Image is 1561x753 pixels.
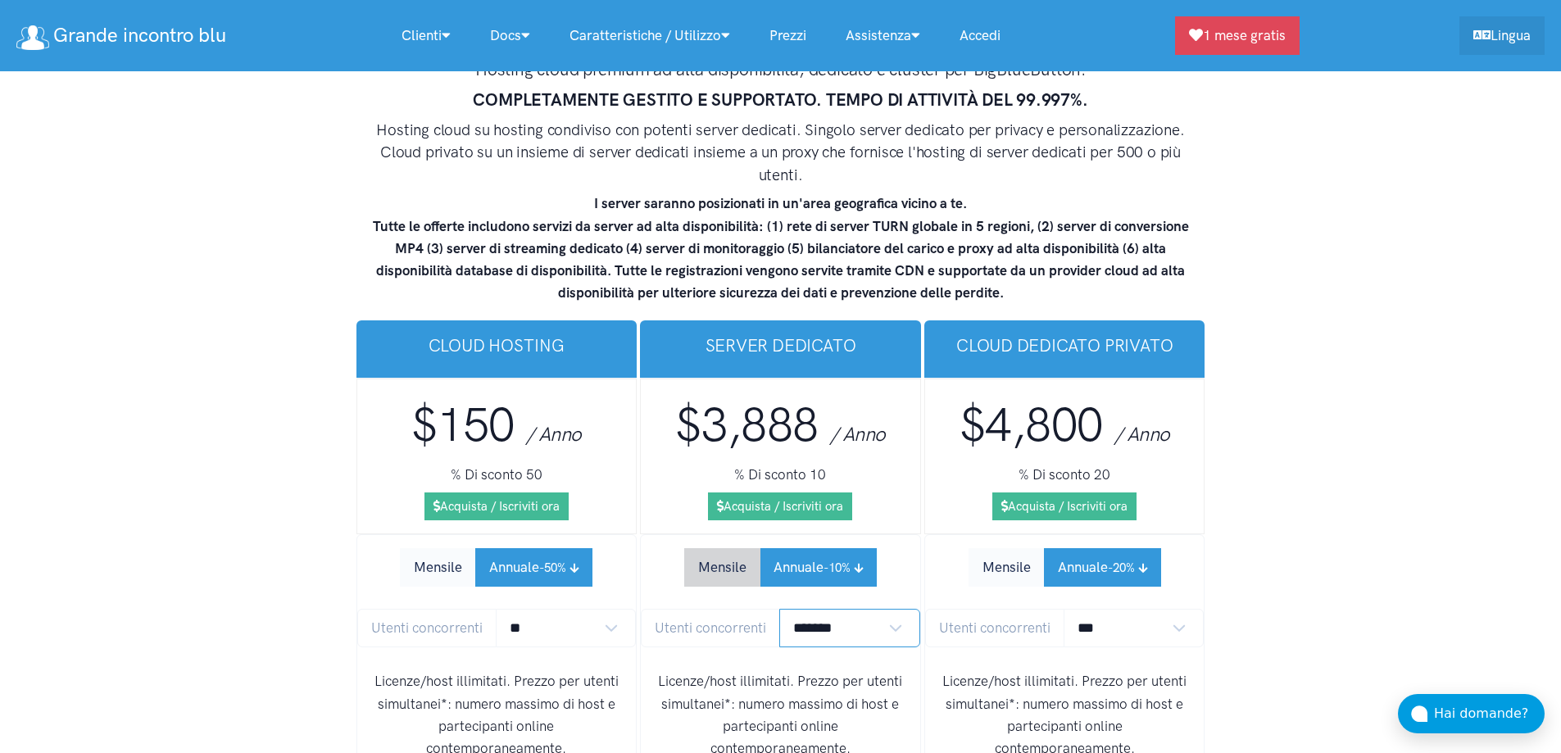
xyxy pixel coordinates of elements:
button: Annuale-10% [760,548,877,587]
h3: cloud hosting [370,333,624,357]
a: Docs [470,18,550,53]
h5: % Di sconto 50 [370,465,624,486]
a: Assistenza [826,18,940,53]
span: / Anno [1114,422,1170,446]
span: / Anno [830,422,886,446]
span: $4,800 [960,397,1103,453]
span: Utenti concorrenti [641,609,780,647]
h4: Hosting cloud su hosting condiviso con potenti server dedicati. Singolo server dedicato per priva... [371,119,1191,187]
strong: COMPLETAMENTE GESTITO E SUPPORTATO. TEMPO DI ATTIVITÀ DEL 99.997%. [473,89,1087,110]
button: Hai domande? [1398,694,1545,733]
small: -20% [1108,560,1135,575]
a: Lingua [1459,16,1545,55]
a: Acquista / Iscriviti ora [708,492,852,520]
img: logo [16,25,49,50]
a: Acquista / Iscriviti ora [424,492,569,520]
div: Subscription Period [969,548,1161,587]
h5: % Di sconto 10 [654,465,907,486]
a: Acquista / Iscriviti ora [992,492,1137,520]
h3: Server Dedicato [653,333,908,357]
span: Utenti concorrenti [925,609,1064,647]
h5: % Di sconto 20 [938,465,1191,486]
button: Annuale-50% [475,548,592,587]
a: 1 mese gratis [1175,16,1300,55]
a: Caratteristiche / Utilizzo [550,18,750,53]
h3: Cloud dedicato privato [937,333,1192,357]
a: Prezzi [750,18,826,53]
span: / Anno [526,422,582,446]
div: Hai domande? [1434,703,1545,724]
span: $3,888 [675,397,819,453]
small: -10% [824,560,851,575]
span: $150 [411,397,515,453]
small: -50% [539,560,566,575]
a: Grande incontro blu [16,18,226,53]
button: Mensile [684,548,760,587]
button: Mensile [400,548,476,587]
a: Clienti [382,18,470,53]
div: Subscription Period [400,548,592,587]
button: Annuale-20% [1044,548,1161,587]
div: Subscription Period [684,548,877,587]
button: Mensile [969,548,1045,587]
strong: I server saranno posizionati in un'area geografica vicino a te. Tutte le offerte includono serviz... [373,195,1189,301]
span: Utenti concorrenti [357,609,497,647]
a: Accedi [940,18,1020,53]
